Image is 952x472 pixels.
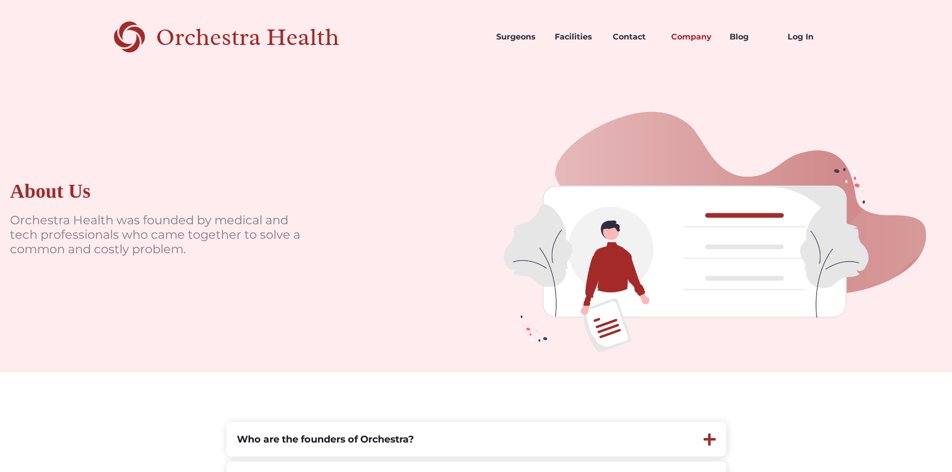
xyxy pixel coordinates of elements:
[10,179,90,203] div: About Us
[547,20,605,54] a: Facilities
[10,213,310,256] p: Orchestra Health was founded by medical and tech professionals who came together to solve a commo...
[488,20,547,54] a: Surgeons
[722,20,780,54] a: Blog
[476,74,952,372] img: doctors
[605,20,663,54] a: Contact
[156,27,374,47] div: Orchestra Health
[663,20,722,54] a: Company
[114,20,374,54] a: home
[237,433,414,445] strong: Who are the founders of Orchestra?
[780,20,838,54] a: Log In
